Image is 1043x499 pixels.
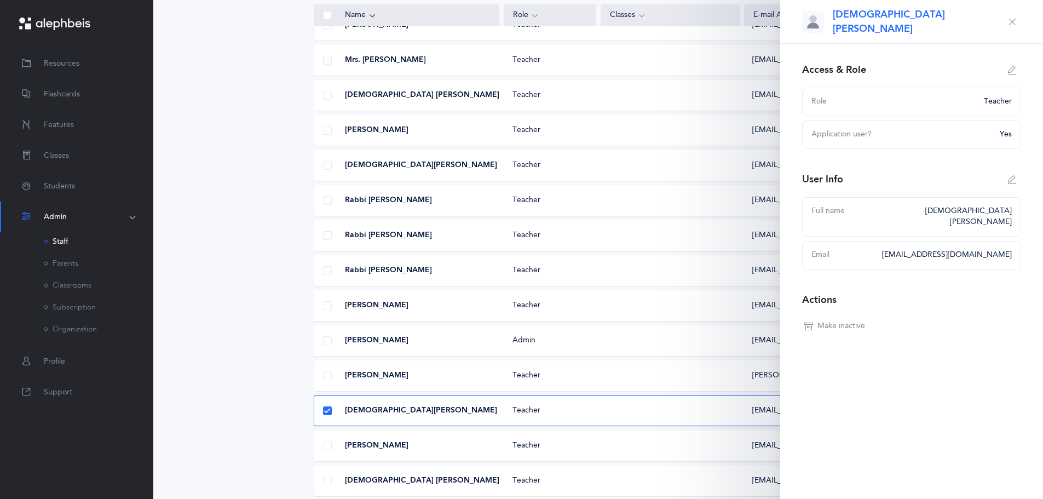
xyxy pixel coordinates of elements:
div: Teacher [504,125,596,136]
span: [PERSON_NAME] [345,125,408,136]
div: Teacher [504,230,596,241]
div: User Info [802,173,843,186]
span: [EMAIL_ADDRESS][DOMAIN_NAME] [752,230,882,241]
a: Classrooms [44,281,91,290]
div: Teacher [504,195,596,206]
span: [PERSON_NAME] [345,335,408,346]
span: Classes [44,150,69,162]
span: [DEMOGRAPHIC_DATA] [PERSON_NAME] [345,90,499,101]
div: Teacher [504,90,596,101]
span: [PERSON_NAME] [345,370,408,381]
span: [PERSON_NAME] [345,300,408,311]
div: Email [811,250,875,261]
span: [EMAIL_ADDRESS][DOMAIN_NAME] [752,125,882,136]
span: Yes [1000,130,1012,139]
div: [EMAIL_ADDRESS][DOMAIN_NAME] [875,250,1012,261]
div: Teacher [504,405,596,416]
span: Features [44,119,74,131]
span: Flashcards [44,89,80,100]
span: [DEMOGRAPHIC_DATA][PERSON_NAME] [345,405,497,416]
div: Actions [802,293,837,307]
div: [DEMOGRAPHIC_DATA][PERSON_NAME] [865,206,1012,228]
span: [EMAIL_ADDRESS][DOMAIN_NAME] [752,405,882,416]
span: Rabbi [PERSON_NAME] [345,265,432,276]
a: Organization [44,325,97,334]
div: Admin [504,335,596,346]
span: Resources [44,58,79,70]
div: Teacher [504,300,596,311]
div: Teacher [504,55,596,66]
div: Teacher [504,475,596,486]
div: Role [811,96,977,107]
div: Teacher [504,265,596,276]
span: [EMAIL_ADDRESS][DOMAIN_NAME] [752,160,882,171]
span: [DEMOGRAPHIC_DATA][PERSON_NAME] Purec [345,160,520,171]
a: Staff [44,237,68,246]
iframe: Drift Widget Chat Controller [988,444,1030,486]
div: Access & Role [802,63,866,77]
div: Name [345,9,490,21]
span: [PERSON_NAME] [345,440,408,451]
a: Parents [44,259,78,268]
span: Make inactive [817,321,865,332]
div: Role [513,9,587,21]
span: [EMAIL_ADDRESS][DOMAIN_NAME] [752,265,882,276]
div: Application user? [811,129,993,140]
span: [DEMOGRAPHIC_DATA][PERSON_NAME] [833,8,1004,35]
span: Profile [44,356,65,368]
span: [EMAIL_ADDRESS][DOMAIN_NAME] [752,335,882,346]
div: Teacher [504,160,596,171]
button: Make inactive [802,318,867,335]
div: Teacher [977,96,1012,107]
span: Support [44,387,72,398]
div: Full name [811,206,865,228]
span: [EMAIL_ADDRESS][DOMAIN_NAME] [752,55,882,66]
span: Mrs. [PERSON_NAME] [345,55,426,66]
a: Subscription [44,303,96,312]
div: Classes [610,9,730,21]
span: Students [44,181,75,192]
div: Teacher [504,370,596,381]
span: [EMAIL_ADDRESS][DOMAIN_NAME] [752,195,882,206]
span: [DEMOGRAPHIC_DATA] [PERSON_NAME] [345,475,499,486]
span: [EMAIL_ADDRESS][DOMAIN_NAME] [752,475,882,486]
div: E-mail Address [753,10,874,21]
div: Teacher [504,440,596,451]
span: Rabbi [PERSON_NAME] [345,195,432,206]
span: Rabbi [PERSON_NAME] [345,230,432,241]
span: [PERSON_NAME][EMAIL_ADDRESS][DOMAIN_NAME] [752,370,944,381]
span: [EMAIL_ADDRESS][DOMAIN_NAME] [752,440,882,451]
span: [EMAIL_ADDRESS][DOMAIN_NAME] [752,90,882,101]
span: Admin [44,211,67,223]
span: [EMAIL_ADDRESS][DOMAIN_NAME] [752,300,882,311]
